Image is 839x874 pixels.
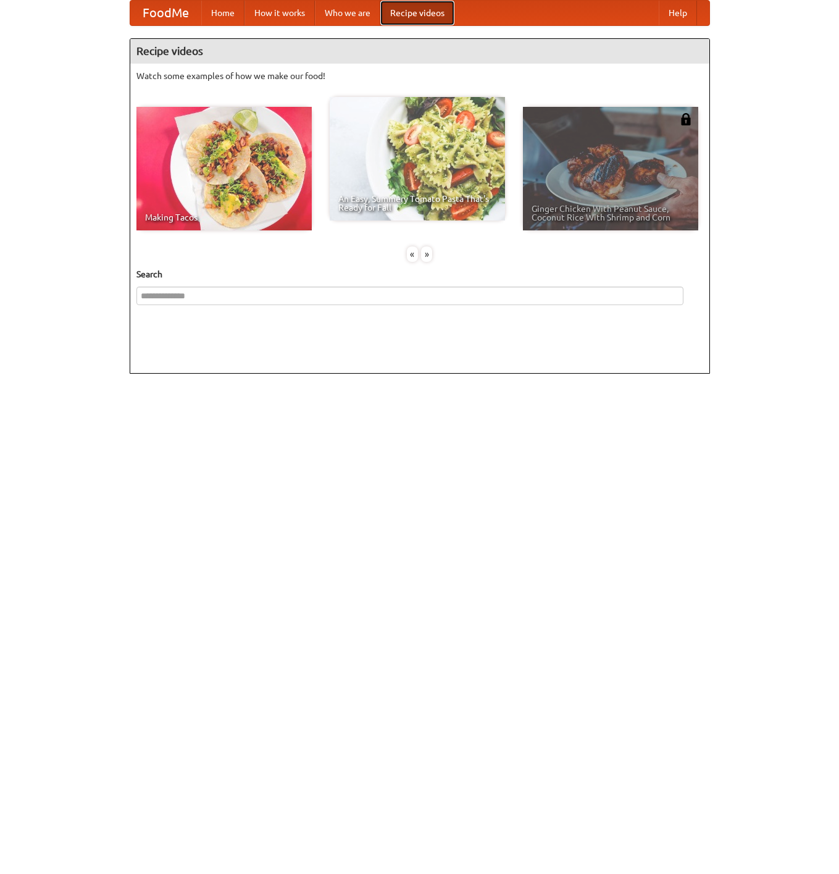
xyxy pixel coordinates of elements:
a: Who we are [315,1,380,25]
div: » [421,246,432,262]
a: An Easy, Summery Tomato Pasta That's Ready for Fall [330,97,505,221]
a: How it works [244,1,315,25]
h5: Search [136,268,703,280]
span: Making Tacos [145,213,303,222]
a: Making Tacos [136,107,312,230]
p: Watch some examples of how we make our food! [136,70,703,82]
a: Recipe videos [380,1,454,25]
img: 483408.png [680,113,692,125]
h4: Recipe videos [130,39,709,64]
a: FoodMe [130,1,201,25]
span: An Easy, Summery Tomato Pasta That's Ready for Fall [338,195,496,212]
a: Home [201,1,244,25]
a: Help [659,1,697,25]
div: « [407,246,418,262]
